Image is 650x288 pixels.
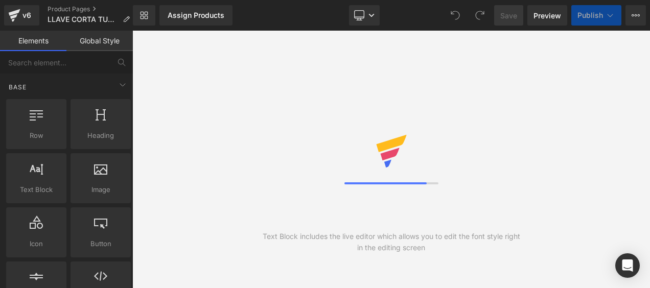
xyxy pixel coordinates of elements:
[74,184,128,195] span: Image
[470,5,490,26] button: Redo
[8,82,28,92] span: Base
[168,11,224,19] div: Assign Products
[74,238,128,249] span: Button
[20,9,33,22] div: v6
[133,5,155,26] a: New Library
[4,5,39,26] a: v6
[262,231,521,253] div: Text Block includes the live editor which allows you to edit the font style right in the editing ...
[9,130,63,141] span: Row
[615,253,640,278] div: Open Intercom Messenger
[625,5,646,26] button: More
[577,11,603,19] span: Publish
[571,5,621,26] button: Publish
[9,184,63,195] span: Text Block
[527,5,567,26] a: Preview
[74,130,128,141] span: Heading
[533,10,561,21] span: Preview
[445,5,466,26] button: Undo
[500,10,517,21] span: Save
[48,5,138,13] a: Product Pages
[66,31,133,51] a: Global Style
[48,15,119,23] span: LLAVE CORTA TUBOS
[9,238,63,249] span: Icon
